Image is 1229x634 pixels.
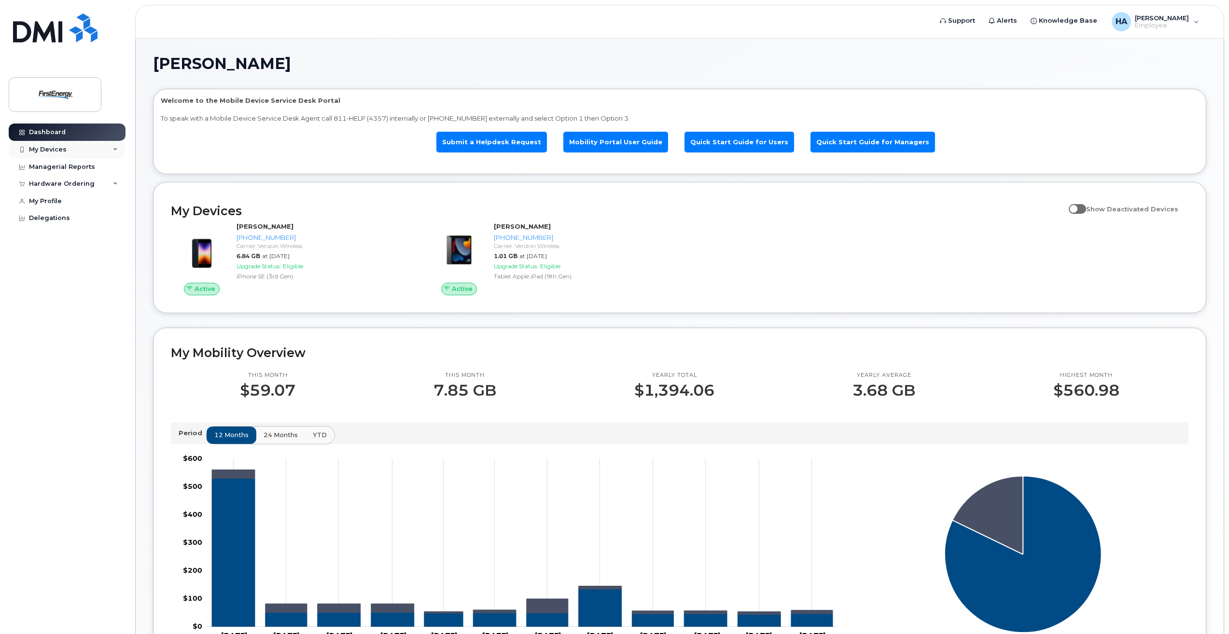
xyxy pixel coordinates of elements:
[563,132,668,152] a: Mobility Portal User Guide
[183,594,202,603] tspan: $100
[195,284,215,293] span: Active
[684,132,794,152] a: Quick Start Guide for Users
[436,227,482,273] img: image20231002-3703462-17fd4bd.jpeg
[494,252,517,260] span: 1.01 GB
[452,284,473,293] span: Active
[179,227,225,273] img: image20231002-3703462-1angbar.jpeg
[237,222,293,230] strong: [PERSON_NAME]
[945,476,1102,633] g: Series
[428,222,674,295] a: Active[PERSON_NAME][PHONE_NUMBER]Carrier: Verizon Wireless1.01 GBat [DATE]Upgrade Status:Eligible...
[183,455,202,463] tspan: $600
[852,382,915,399] p: 3.68 GB
[540,262,560,270] span: Eligible
[183,482,202,491] tspan: $500
[494,233,670,242] div: [PHONE_NUMBER]
[183,566,202,575] tspan: $200
[240,382,295,399] p: $59.07
[153,56,291,71] span: [PERSON_NAME]
[634,382,714,399] p: $1,394.06
[183,510,202,519] tspan: $400
[494,222,551,230] strong: [PERSON_NAME]
[212,479,833,627] g: 412-841-5545
[810,132,935,152] a: Quick Start Guide for Managers
[852,372,915,379] p: Yearly average
[1086,205,1178,213] span: Show Deactivated Devices
[161,114,1199,123] p: To speak with a Mobile Device Service Desk Agent call 811-HELP (4357) internally or [PHONE_NUMBER...
[237,272,413,280] div: iPhone SE (3rd Gen)
[1053,382,1119,399] p: $560.98
[237,252,260,260] span: 6.84 GB
[262,252,290,260] span: at [DATE]
[283,262,303,270] span: Eligible
[1069,200,1076,207] input: Show Deactivated Devices
[171,222,417,295] a: Active[PERSON_NAME][PHONE_NUMBER]Carrier: Verizon Wireless6.84 GBat [DATE]Upgrade Status:Eligible...
[212,470,833,615] g: 330-703-9145
[494,262,538,270] span: Upgrade Status:
[433,372,496,379] p: This month
[433,382,496,399] p: 7.85 GB
[264,430,298,440] span: 24 months
[1053,372,1119,379] p: Highest month
[1187,592,1222,627] iframe: Messenger Launcher
[171,204,1064,218] h2: My Devices
[436,132,547,152] a: Submit a Helpdesk Request
[171,345,1188,360] h2: My Mobility Overview
[179,428,206,438] p: Period
[161,96,1199,105] p: Welcome to the Mobile Device Service Desk Portal
[634,372,714,379] p: Yearly total
[237,242,413,250] div: Carrier: Verizon Wireless
[494,242,670,250] div: Carrier: Verizon Wireless
[183,538,202,547] tspan: $300
[313,430,327,440] span: YTD
[494,272,670,280] div: Tablet Apple iPad (9th Gen)
[237,233,413,242] div: [PHONE_NUMBER]
[519,252,547,260] span: at [DATE]
[193,622,202,631] tspan: $0
[240,372,295,379] p: This month
[237,262,281,270] span: Upgrade Status:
